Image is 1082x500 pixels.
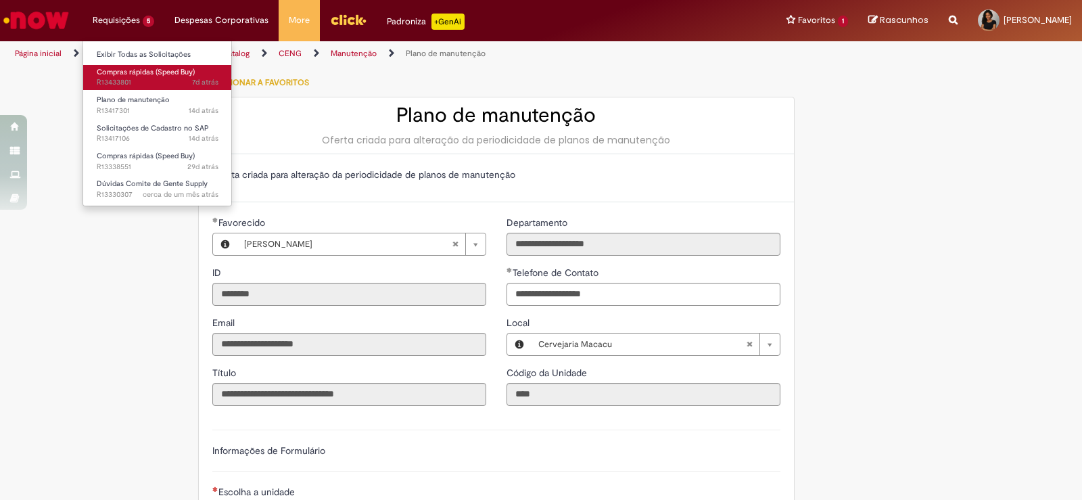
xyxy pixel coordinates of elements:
span: Compras rápidas (Speed Buy) [97,67,195,77]
span: Despesas Corporativas [174,14,268,27]
span: Rascunhos [880,14,928,26]
a: Aberto R13330307 : Dúvidas Comite de Gente Supply [83,177,232,202]
div: Oferta criada para alteração da periodicidade de planos de manutenção [212,133,780,147]
ul: Requisições [83,41,232,206]
label: Somente leitura - Departamento [507,216,570,229]
label: Somente leitura - Email [212,316,237,329]
label: Somente leitura - ID [212,266,224,279]
input: Título [212,383,486,406]
span: Compras rápidas (Speed Buy) [97,151,195,161]
time: 30/07/2025 16:03:55 [187,162,218,172]
button: Adicionar a Favoritos [198,68,316,97]
span: 5 [143,16,154,27]
span: Dúvidas Comite de Gente Supply [97,179,208,189]
span: Escolha a unidade [218,486,298,498]
time: 14/08/2025 11:49:13 [189,106,218,116]
p: Oferta criada para alteração da periodicidade de planos de manutenção [212,168,780,181]
span: Necessários [212,486,218,492]
a: Rascunhos [868,14,928,27]
span: R13338551 [97,162,218,173]
span: Requisições [93,14,140,27]
h2: Plano de manutenção [212,104,780,127]
a: Página inicial [15,48,62,59]
span: Favoritos [798,14,835,27]
span: Plano de manutenção [97,95,170,105]
span: Somente leitura - Departamento [507,217,570,229]
span: Obrigatório Preenchido [507,267,513,273]
span: 1 [838,16,848,27]
span: R13330307 [97,189,218,200]
label: Informações de Formulário [212,445,325,457]
time: 28/07/2025 16:31:34 [143,189,218,200]
a: CENG [279,48,302,59]
button: Favorecido, Visualizar este registro Gabriely Da Silva Pinto [213,233,237,255]
span: Local [507,317,532,329]
span: 7d atrás [192,77,218,87]
abbr: Limpar campo Favorecido [445,233,465,255]
span: 14d atrás [189,106,218,116]
span: R13417301 [97,106,218,116]
a: Aberto R13338551 : Compras rápidas (Speed Buy) [83,149,232,174]
span: 14d atrás [189,133,218,143]
img: click_logo_yellow_360x200.png [330,9,367,30]
span: Somente leitura - ID [212,267,224,279]
span: Obrigatório Preenchido [212,217,218,223]
label: Somente leitura - Título [212,366,239,380]
time: 20/08/2025 17:18:23 [192,77,218,87]
a: [PERSON_NAME]Limpar campo Favorecido [237,233,486,255]
a: Manutenção [331,48,377,59]
ul: Trilhas de página [10,41,711,66]
span: Cervejaria Macacu [538,334,746,355]
span: 29d atrás [187,162,218,172]
img: ServiceNow [1,7,71,34]
span: More [289,14,310,27]
a: Plano de manutenção [406,48,486,59]
div: Padroniza [387,14,465,30]
p: +GenAi [431,14,465,30]
input: Departamento [507,233,780,256]
span: cerca de um mês atrás [143,189,218,200]
span: Solicitações de Cadastro no SAP [97,123,209,133]
span: R13433801 [97,77,218,88]
a: Cervejaria MacacuLimpar campo Local [532,334,780,355]
span: Adicionar a Favoritos [212,77,309,88]
a: Aberto R13433801 : Compras rápidas (Speed Buy) [83,65,232,90]
time: 14/08/2025 11:15:00 [189,133,218,143]
label: Somente leitura - Código da Unidade [507,366,590,380]
a: Aberto R13417301 : Plano de manutenção [83,93,232,118]
a: Exibir Todas as Solicitações [83,47,232,62]
input: Email [212,333,486,356]
button: Local, Visualizar este registro Cervejaria Macacu [507,334,532,355]
span: Necessários - Favorecido [218,217,268,229]
input: Código da Unidade [507,383,780,406]
a: Aberto R13417106 : Solicitações de Cadastro no SAP [83,121,232,146]
span: [PERSON_NAME] [1004,14,1072,26]
span: [PERSON_NAME] [244,233,452,255]
input: Telefone de Contato [507,283,780,306]
input: ID [212,283,486,306]
span: Telefone de Contato [513,267,601,279]
abbr: Limpar campo Local [739,334,759,355]
span: R13417106 [97,133,218,144]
